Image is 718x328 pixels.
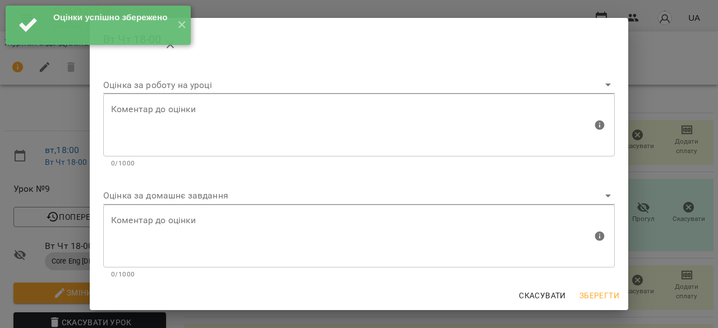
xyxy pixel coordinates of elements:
[53,11,168,24] div: Оцінки успішно збережено
[103,205,615,280] div: Максимальна кількість: 1000 символів
[111,269,607,280] p: 0/1000
[519,289,566,302] span: Скасувати
[103,94,615,169] div: Максимальна кількість: 1000 символів
[579,289,619,302] span: Зберегти
[111,158,607,169] p: 0/1000
[103,27,615,54] h2: Вт Чт 18-00
[575,285,624,306] button: Зберегти
[514,285,570,306] button: Скасувати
